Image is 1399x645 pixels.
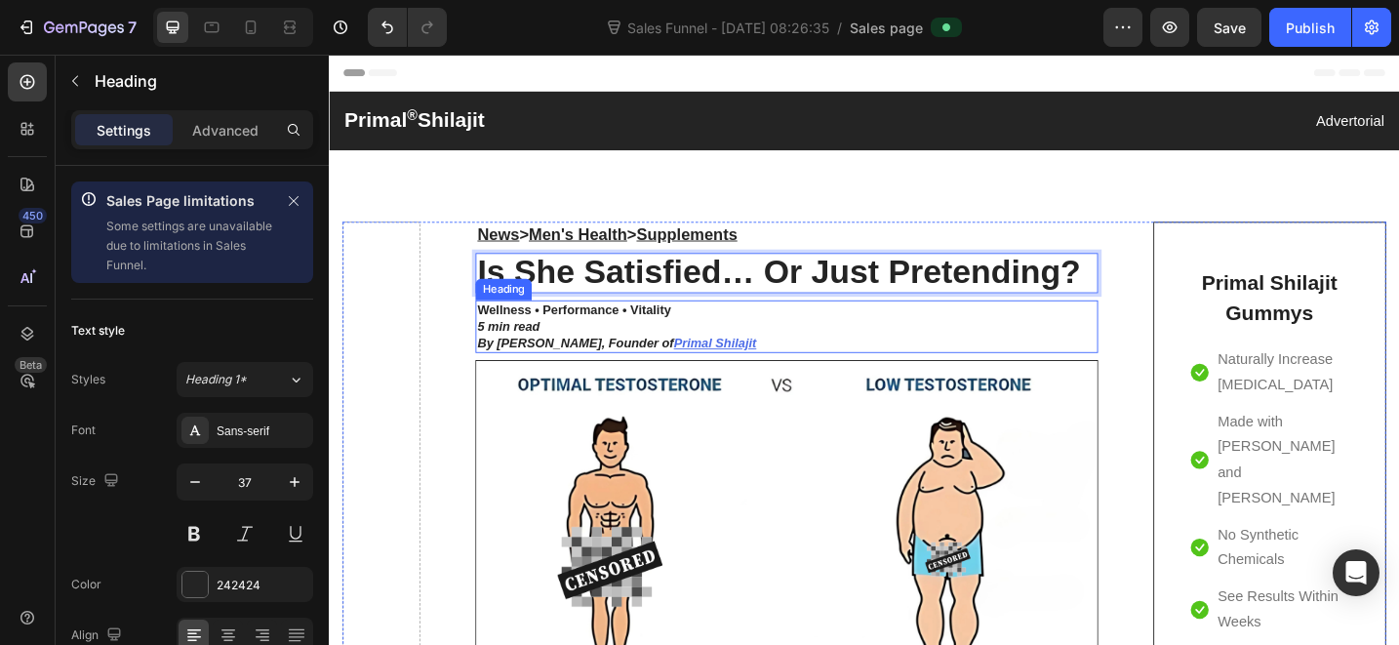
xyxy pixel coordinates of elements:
[71,576,101,593] div: Color
[8,8,145,47] button: 7
[217,423,308,440] div: Sans-serif
[1214,20,1246,36] span: Save
[71,422,96,439] div: Font
[106,189,274,213] p: Sales Page limitations
[850,18,923,38] span: Sales page
[162,186,208,206] u: News
[219,186,326,206] u: Men's Health
[106,217,274,275] p: Some settings are unavailable due to limitations in Sales Funnel.
[972,511,1112,568] p: No Synthetic Chemicals
[368,8,447,47] div: Undo/Redo
[185,371,247,388] span: Heading 1*
[162,307,377,323] i: By [PERSON_NAME], Founder of
[71,322,125,340] div: Text style
[623,18,833,38] span: Sales Funnel - [DATE] 08:26:35
[217,577,308,594] div: 242424
[97,120,151,141] p: Settings
[837,18,842,38] span: /
[128,16,137,39] p: 7
[192,120,259,141] p: Advanced
[19,208,47,223] div: 450
[160,217,840,261] h2: Rich Text Editor. Editing area: main
[71,371,105,388] div: Styles
[162,186,446,206] span: > >
[164,248,218,265] div: Heading
[177,362,313,397] button: Heading 1*
[972,387,1112,500] p: Made with [PERSON_NAME] and [PERSON_NAME]
[942,230,1114,302] h2: Primal Shilajit Gummys
[71,468,123,495] div: Size
[972,319,1112,376] p: Naturally Increase [MEDICAL_DATA]
[95,69,305,93] p: Heading
[329,55,1399,645] iframe: Design area
[15,357,47,373] div: Beta
[1333,549,1379,596] div: Open Intercom Messenger
[1269,8,1351,47] button: Publish
[337,186,447,206] u: Supplements
[162,271,374,287] span: Wellness • Performance • Vitality
[162,289,230,304] i: 5 min read
[972,579,1112,635] p: See Results Within Weeks
[587,59,1154,87] p: Advertorial
[162,219,838,259] p: Is She Satisfied… Or Just Pretending?
[377,307,467,323] u: Primal Shilajit
[1286,18,1335,38] div: Publish
[1197,8,1261,47] button: Save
